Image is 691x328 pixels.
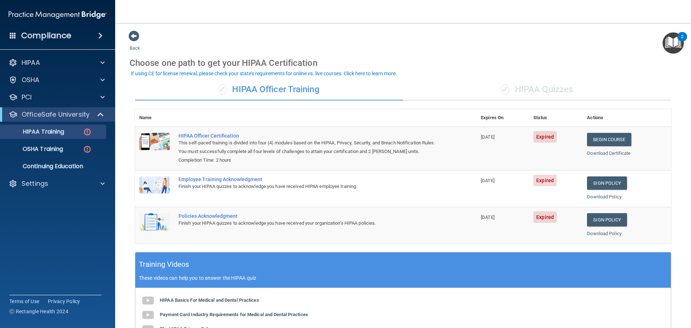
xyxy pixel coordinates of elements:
[533,175,557,186] span: Expired
[130,53,677,73] div: Choose one path to get your HIPAA Certification
[587,213,627,226] a: Sign Policy
[22,110,90,119] p: OfficeSafe University
[83,127,92,136] img: danger-circle.6113f641.png
[83,145,92,154] img: danger-circle.6113f641.png
[141,293,155,308] img: gray_youtube_icon.38fcd6cc.png
[533,211,557,223] span: Expired
[9,179,105,188] a: Settings
[481,178,494,183] span: [DATE]
[663,32,684,54] button: Open Resource Center, 2 new notifications
[139,258,189,271] h5: Training Videos
[9,93,105,102] a: PCI
[583,109,671,127] th: Actions
[5,128,64,135] p: HIPAA Training
[587,194,622,199] a: Download Policy
[403,79,671,100] div: HIPAA Quizzes
[9,110,104,119] a: OfficeSafe University
[218,84,226,95] span: ✓
[179,219,441,228] div: Finish your HIPAA quizzes to acknowledge you have received your organization’s HIPAA policies.
[135,109,174,127] th: Name
[179,156,441,165] div: Completion Time: 2 hours
[179,176,441,182] div: Employee Training Acknowledgment
[9,58,105,67] a: HIPAA
[5,163,103,170] p: Continuing Education
[9,308,68,315] span: Ⓒ Rectangle Health 2024
[179,213,441,219] div: Policies Acknowledgment
[160,312,308,317] b: Payment Card Industry Requirements for Medical and Dental Practices
[22,76,40,84] p: OSHA
[481,215,494,220] span: [DATE]
[141,308,155,322] img: gray_youtube_icon.38fcd6cc.png
[139,275,667,281] p: These videos can help you to answer the HIPAA quiz
[179,133,441,139] a: HIPAA Officer Certification
[130,37,140,51] a: Back
[21,31,71,41] h4: Compliance
[48,298,80,305] a: Privacy Policy
[9,8,107,22] img: PMB logo
[533,131,557,143] span: Expired
[9,298,39,305] a: Terms of Use
[131,71,397,76] div: If using CE for license renewal, please check your state's requirements for online vs. live cours...
[9,76,105,84] a: OSHA
[529,109,583,127] th: Status
[587,133,631,146] a: Begin Course
[160,297,259,303] b: HIPAA Basics For Medical and Dental Practices
[22,179,48,188] p: Settings
[5,145,63,153] p: OSHA Training
[587,150,631,156] a: Download Certificate
[179,182,441,191] div: Finish your HIPAA quizzes to acknowledge you have received HIPAA employee training.
[130,70,398,77] button: If using CE for license renewal, please check your state's requirements for online vs. live cours...
[501,84,509,95] span: ✓
[135,79,403,100] div: HIPAA Officer Training
[179,139,441,156] div: This self-paced training is divided into four (4) modules based on the HIPAA, Privacy, Security, ...
[587,231,622,236] a: Download Policy
[22,58,40,67] p: HIPAA
[477,109,529,127] th: Expires On
[481,134,494,140] span: [DATE]
[22,93,32,102] p: PCI
[681,37,683,46] div: 2
[587,176,627,190] a: Sign Policy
